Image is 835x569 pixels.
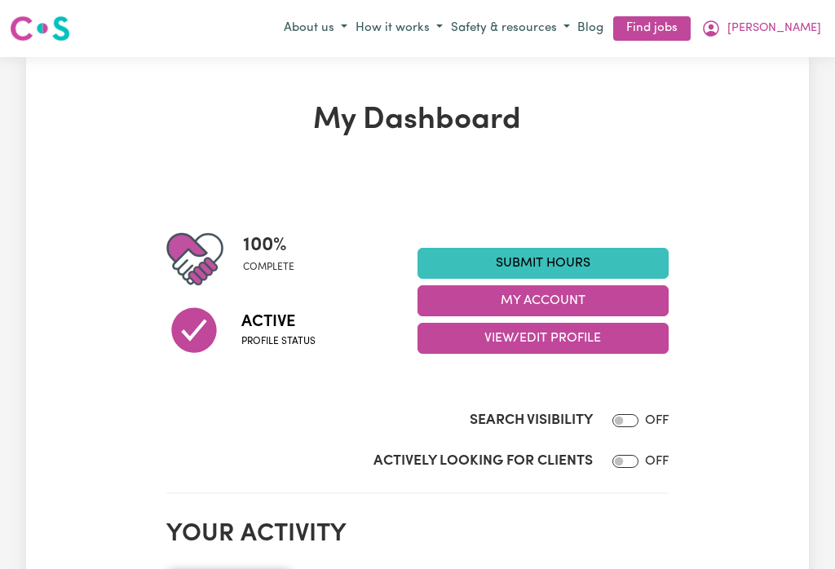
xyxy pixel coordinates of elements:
[280,15,351,42] button: About us
[417,248,669,279] a: Submit Hours
[727,20,821,37] span: [PERSON_NAME]
[645,414,669,427] span: OFF
[373,451,593,472] label: Actively Looking for Clients
[10,14,70,43] img: Careseekers logo
[697,15,825,42] button: My Account
[470,410,593,431] label: Search Visibility
[241,310,316,334] span: Active
[417,323,669,354] button: View/Edit Profile
[613,16,691,42] a: Find jobs
[10,10,70,47] a: Careseekers logo
[243,231,307,288] div: Profile completeness: 100%
[243,260,294,275] span: complete
[166,103,669,139] h1: My Dashboard
[241,334,316,349] span: Profile status
[417,285,669,316] button: My Account
[243,231,294,260] span: 100 %
[166,520,669,550] h2: Your activity
[645,455,669,468] span: OFF
[574,16,607,42] a: Blog
[447,15,574,42] button: Safety & resources
[351,15,447,42] button: How it works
